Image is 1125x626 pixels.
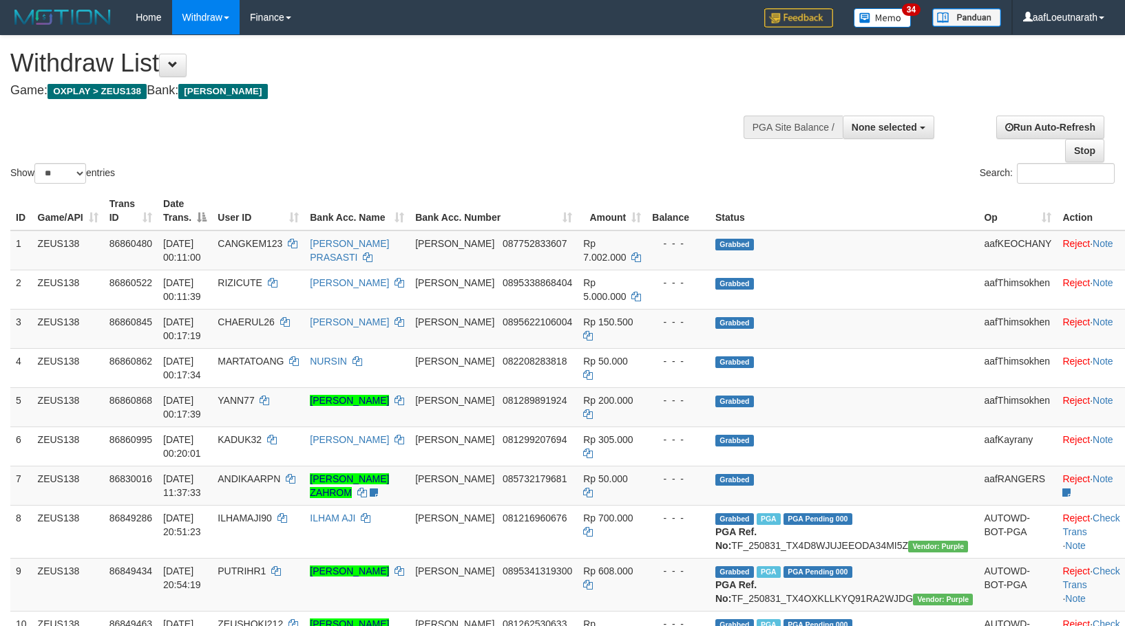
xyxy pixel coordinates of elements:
[1057,505,1125,558] td: · ·
[913,594,973,605] span: Vendor URL: https://trx4.1velocity.biz
[1062,434,1090,445] a: Reject
[109,434,152,445] span: 86860995
[163,356,201,380] span: [DATE] 00:17:34
[218,277,262,288] span: RIZICUTE
[163,434,201,459] span: [DATE] 00:20:01
[503,238,567,249] span: Copy 087752833607 to clipboard
[503,512,567,524] span: Copy 081216960676 to clipboard
[218,512,272,524] span: ILHAMAJI90
[1062,395,1090,406] a: Reject
[978,466,1057,505] td: aafRANGERS
[10,427,32,466] td: 6
[163,277,201,302] span: [DATE] 00:11:39
[978,230,1057,270] td: aafKEOCHANY
[715,474,754,486] span: Grabbed
[48,84,147,99] span: OXPLAY > ZEUS138
[583,238,626,263] span: Rp 7.002.000
[415,277,494,288] span: [PERSON_NAME]
[710,558,978,611] td: TF_250831_TX4OXKLLKYQ91RA2WJDG
[1062,512,1090,524] a: Reject
[10,7,115,28] img: MOTION_logo.png
[218,395,254,406] span: YANN77
[1062,277,1090,288] a: Reject
[652,315,704,329] div: - - -
[744,116,843,139] div: PGA Site Balance /
[503,395,567,406] span: Copy 081289891924 to clipboard
[1057,230,1125,270] td: ·
[932,8,1001,27] img: panduan.png
[1093,395,1113,406] a: Note
[415,356,494,367] span: [PERSON_NAME]
[503,473,567,484] span: Copy 085732179681 to clipboard
[415,316,494,327] span: [PERSON_NAME]
[10,191,32,230] th: ID
[583,512,633,524] span: Rp 700.000
[583,473,628,484] span: Rp 50.000
[503,277,572,288] span: Copy 0895338868404 to clipboard
[1057,270,1125,309] td: ·
[1093,277,1113,288] a: Note
[1017,163,1115,184] input: Search:
[902,3,921,16] span: 34
[1065,139,1104,162] a: Stop
[757,566,781,578] span: Marked by aafRornrotha
[218,238,282,249] span: CANGKEM123
[1057,466,1125,505] td: ·
[652,276,704,290] div: - - -
[10,348,32,387] td: 4
[1057,558,1125,611] td: · ·
[583,395,633,406] span: Rp 200.000
[715,317,754,329] span: Grabbed
[715,566,754,578] span: Grabbed
[178,84,267,99] span: [PERSON_NAME]
[410,191,578,230] th: Bank Acc. Number: activate to sort column ascending
[218,473,280,484] span: ANDIKAARPN
[503,356,567,367] span: Copy 082208283818 to clipboard
[1062,565,1119,590] a: Check Trans
[10,50,736,77] h1: Withdraw List
[163,512,201,537] span: [DATE] 20:51:23
[1093,434,1113,445] a: Note
[415,238,494,249] span: [PERSON_NAME]
[652,472,704,486] div: - - -
[583,434,633,445] span: Rp 305.000
[583,316,633,327] span: Rp 150.500
[158,191,212,230] th: Date Trans.: activate to sort column descending
[652,354,704,368] div: - - -
[109,565,152,576] span: 86849434
[104,191,158,230] th: Trans ID: activate to sort column ascending
[10,505,32,558] td: 8
[10,163,115,184] label: Show entries
[212,191,304,230] th: User ID: activate to sort column ascending
[978,558,1057,611] td: AUTOWD-BOT-PGA
[715,356,754,368] span: Grabbed
[652,393,704,407] div: - - -
[310,316,389,327] a: [PERSON_NAME]
[109,316,152,327] span: 86860845
[34,163,86,184] select: Showentries
[646,191,710,230] th: Balance
[503,316,572,327] span: Copy 0895622106004 to clipboard
[1065,540,1086,551] a: Note
[715,396,754,407] span: Grabbed
[109,473,152,484] span: 86830016
[1062,512,1119,537] a: Check Trans
[715,579,757,604] b: PGA Ref. No:
[978,505,1057,558] td: AUTOWD-BOT-PGA
[1062,356,1090,367] a: Reject
[652,564,704,578] div: - - -
[1062,316,1090,327] a: Reject
[978,191,1057,230] th: Op: activate to sort column ascending
[715,513,754,525] span: Grabbed
[32,348,104,387] td: ZEUS138
[757,513,781,525] span: Marked by aafRornrotha
[980,163,1115,184] label: Search:
[10,387,32,427] td: 5
[784,513,852,525] span: PGA Pending
[10,309,32,348] td: 3
[109,238,152,249] span: 86860480
[218,565,266,576] span: PUTRIHR1
[715,278,754,290] span: Grabbed
[1093,316,1113,327] a: Note
[578,191,646,230] th: Amount: activate to sort column ascending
